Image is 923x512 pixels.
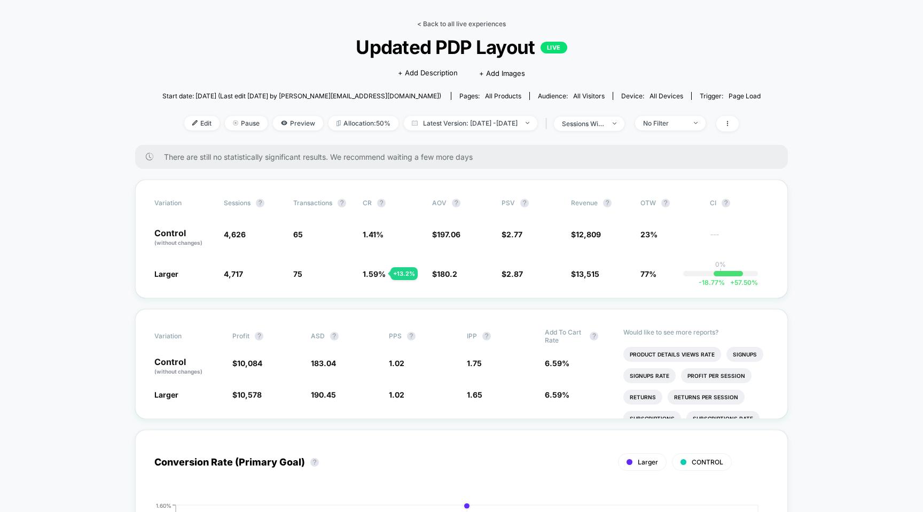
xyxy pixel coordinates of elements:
button: ? [722,199,730,207]
span: 1.75 [467,359,482,368]
button: ? [661,199,670,207]
p: | [719,268,722,276]
img: end [526,122,529,124]
span: Add To Cart Rate [545,328,584,344]
span: Allocation: 50% [328,116,398,130]
span: 183.04 [311,359,336,368]
span: 10,084 [237,359,262,368]
span: Larger [154,390,178,399]
span: Variation [154,328,213,344]
span: OTW [640,199,699,207]
img: calendar [412,120,418,126]
span: + Add Images [479,69,525,77]
span: CI [710,199,769,207]
span: ASD [311,332,325,340]
span: all devices [650,92,683,100]
span: + [730,278,734,286]
span: Profit [232,332,249,340]
span: (without changes) [154,239,202,246]
span: $ [432,230,460,239]
button: ? [338,199,346,207]
p: Would like to see more reports? [623,328,769,336]
span: There are still no statistically significant results. We recommend waiting a few more days [164,152,766,161]
span: IPP [467,332,477,340]
span: 180.2 [437,269,457,278]
li: Signups [726,347,763,362]
tspan: 1.60% [156,502,171,508]
span: $ [232,359,262,368]
span: Edit [184,116,220,130]
span: Device: [613,92,691,100]
span: + Add Description [398,68,458,79]
a: < Back to all live experiences [417,20,506,28]
span: $ [502,269,523,278]
div: + 13.2 % [390,267,418,280]
span: $ [571,230,601,239]
span: 4,626 [224,230,246,239]
span: Latest Version: [DATE] - [DATE] [404,116,537,130]
span: Sessions [224,199,251,207]
li: Subscriptions [623,411,681,426]
span: 2.87 [506,269,523,278]
div: Trigger: [700,92,761,100]
span: 4,717 [224,269,243,278]
span: Updated PDP Layout [192,36,731,58]
span: 1.65 [467,390,482,399]
p: Control [154,229,213,247]
span: AOV [432,199,447,207]
button: ? [590,332,598,340]
span: $ [571,269,599,278]
span: $ [232,390,262,399]
button: ? [256,199,264,207]
span: 13,515 [576,269,599,278]
button: ? [377,199,386,207]
li: Returns [623,390,662,405]
li: Product Details Views Rate [623,347,721,362]
button: ? [330,332,339,340]
span: Larger [154,269,178,278]
span: 10,578 [237,390,262,399]
span: 2.77 [506,230,522,239]
span: Start date: [DATE] (Last edit [DATE] by [PERSON_NAME][EMAIL_ADDRESS][DOMAIN_NAME]) [162,92,441,100]
span: 1.02 [389,390,404,399]
span: Revenue [571,199,598,207]
span: All Visitors [573,92,605,100]
span: 6.59 % [545,390,569,399]
span: PPS [389,332,402,340]
button: ? [603,199,612,207]
button: ? [482,332,491,340]
span: CR [363,199,372,207]
span: 77% [640,269,656,278]
li: Returns Per Session [668,390,745,405]
div: sessions with impression [562,120,605,128]
img: end [233,120,238,126]
button: ? [310,458,319,467]
button: ? [407,332,416,340]
button: ? [520,199,529,207]
span: PSV [502,199,515,207]
div: Audience: [538,92,605,100]
span: Transactions [293,199,332,207]
li: Profit Per Session [681,368,752,383]
p: Control [154,358,222,376]
span: all products [485,92,521,100]
img: end [694,122,698,124]
button: ? [255,332,263,340]
span: (without changes) [154,368,202,375]
span: $ [432,269,457,278]
p: 0% [715,260,726,268]
div: No Filter [643,119,686,127]
li: Subscriptions Rate [686,411,760,426]
span: -18.77 % [699,278,725,286]
img: rebalance [337,120,341,126]
img: edit [192,120,198,126]
span: 65 [293,230,303,239]
span: $ [502,230,522,239]
span: 197.06 [437,230,460,239]
button: ? [452,199,460,207]
span: 6.59 % [545,359,569,368]
span: CONTROL [692,458,723,466]
span: 1.59 % [363,269,386,278]
span: | [543,116,554,131]
p: LIVE [541,42,567,53]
